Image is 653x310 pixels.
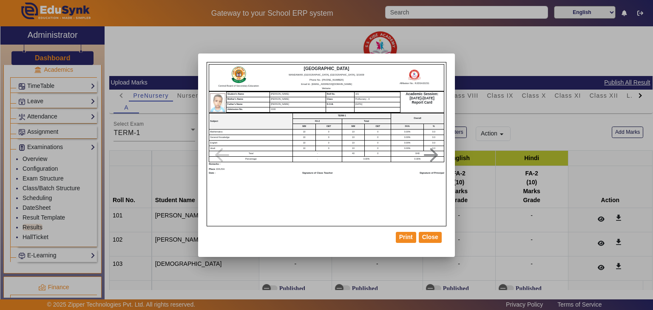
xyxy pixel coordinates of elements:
button: Print [396,232,416,243]
th: TERM-1 [293,113,391,118]
td: 10 [342,130,364,135]
td: 0 [365,146,391,151]
td: 10 [293,130,315,135]
b: Date : [209,172,216,174]
b: Class [327,98,333,100]
td: Mathematics [209,130,293,135]
b: Signature of Class Teacher [302,172,333,174]
td: - [293,151,342,157]
img: School Logo [403,69,426,81]
td: 0 [365,135,391,140]
td: 40 [342,151,364,157]
th: FA-2 [293,118,342,124]
p: Phone No.: [PHONE_NUMBER] [268,78,385,82]
td: 0.00% [391,135,424,140]
td: 0.00% [391,157,444,162]
td: 0 [315,146,342,151]
td: 10 [293,146,315,151]
td: 0 [315,135,342,140]
b: Place : [209,168,216,170]
td: 0.0 [424,140,444,146]
td: 0.00% [391,130,424,135]
img: Student Photo [209,93,226,112]
td: Total [209,151,293,157]
td: 2100 [270,107,326,112]
th: Subject [209,113,293,129]
td: 0.00% [391,146,424,151]
b: Signature of Principal [420,172,444,174]
p: Central Board of Secondary Education [209,84,268,87]
td: Percentage [209,157,293,162]
b: Student's Name [227,93,244,95]
th: Total [342,118,391,124]
td: 0 [365,140,391,146]
td: Hindi [209,146,293,151]
b: Roll No. [327,93,335,95]
td: English [209,140,293,146]
p: Website: [268,87,385,90]
p: Email Id.: [EMAIL_ADDRESS][DOMAIN_NAME] [268,82,385,86]
td: 10 [342,140,364,146]
td: PreNursery - A [355,97,400,102]
td: 0/40 [391,151,444,157]
td: [PERSON_NAME] [270,97,326,102]
td: 0.0 [424,135,444,140]
th: OBT [315,124,342,130]
p: DAUSA [209,167,444,171]
mat-icon: arrow_back [201,144,243,166]
h2: [GEOGRAPHIC_DATA] [268,66,385,71]
b: Report Card [412,100,432,104]
b: Admission No. [227,108,243,110]
th: % [424,124,444,130]
th: MM [342,124,364,130]
td: 10 [293,140,315,146]
mat-icon: arrow_forward [410,144,452,166]
b: Academic Session: [DATE]-[DATE] [406,92,438,100]
td: 0.0 [424,130,444,135]
th: OBT [365,124,391,130]
td: 0 [315,140,342,146]
td: 0 [315,130,342,135]
b: Overall [414,117,421,119]
b: Mother's Name [227,98,243,100]
td: [DATE] [355,102,400,107]
td: 10 [293,135,315,140]
td: 0 [365,130,391,135]
td: - [293,157,342,162]
th: MM [293,124,315,130]
td: 0.00% [342,157,391,162]
td: General Knowledge [209,135,293,140]
th: FA% [391,124,424,130]
p: MANDAWAR, [GEOGRAPHIC_DATA], [GEOGRAPHIC_DATA], 321609 [268,73,385,76]
p: Affiliation No.: RJDSA33231 [385,82,444,85]
b: D.O.B. [327,103,334,105]
td: 101 [355,92,400,97]
td: 10 [342,146,364,151]
b: Father's Name [227,103,243,105]
td: [PERSON_NAME] [270,92,326,97]
td: 0 [365,151,391,157]
button: Close [419,232,442,243]
img: Board Logo [231,66,247,83]
td: 10 [342,135,364,140]
td: 0.00% [391,140,424,146]
td: [PERSON_NAME] [270,102,326,107]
